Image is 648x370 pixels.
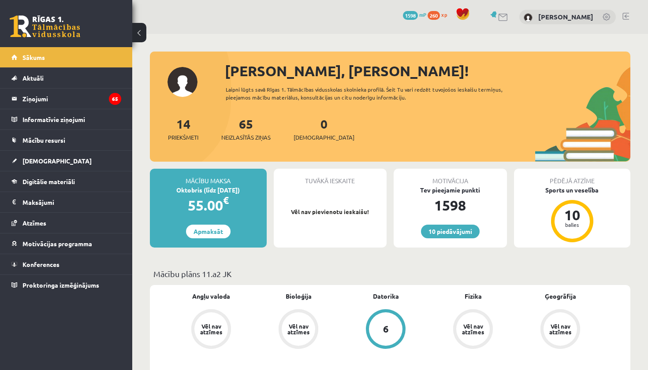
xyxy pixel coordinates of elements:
[383,324,389,334] div: 6
[150,169,267,185] div: Mācību maksa
[278,207,383,216] p: Vēl nav pievienotu ieskaišu!
[394,169,507,185] div: Motivācija
[22,157,92,165] span: [DEMOGRAPHIC_DATA]
[465,292,482,301] a: Fizika
[199,323,223,335] div: Vēl nav atzīmes
[11,275,121,295] a: Proktoringa izmēģinājums
[517,309,604,351] a: Vēl nav atzīmes
[429,309,517,351] a: Vēl nav atzīmes
[286,292,312,301] a: Bioloģija
[11,151,121,171] a: [DEMOGRAPHIC_DATA]
[255,309,342,351] a: Vēl nav atzīmes
[428,11,440,20] span: 260
[394,185,507,195] div: Tev pieejamie punkti
[461,323,485,335] div: Vēl nav atzīmes
[538,12,593,21] a: [PERSON_NAME]
[403,11,426,18] a: 1598 mP
[22,178,75,185] span: Digitālie materiāli
[394,195,507,216] div: 1598
[286,323,311,335] div: Vēl nav atzīmes
[342,309,429,351] a: 6
[168,116,198,142] a: 14Priekšmeti
[22,109,121,129] legend: Informatīvie ziņojumi
[373,292,399,301] a: Datorika
[22,74,44,82] span: Aktuāli
[221,133,271,142] span: Neizlasītās ziņas
[11,89,121,109] a: Ziņojumi65
[559,222,585,227] div: balles
[294,116,354,142] a: 0[DEMOGRAPHIC_DATA]
[274,169,387,185] div: Tuvākā ieskaite
[22,136,65,144] span: Mācību resursi
[150,195,267,216] div: 55.00
[419,11,426,18] span: mP
[514,185,631,244] a: Sports un veselība 10 balles
[421,225,480,238] a: 10 piedāvājumi
[441,11,447,18] span: xp
[514,185,631,195] div: Sports un veselība
[11,233,121,254] a: Motivācijas programma
[514,169,631,185] div: Pēdējā atzīme
[225,60,630,81] div: [PERSON_NAME], [PERSON_NAME]!
[168,133,198,142] span: Priekšmeti
[22,192,121,212] legend: Maksājumi
[221,116,271,142] a: 65Neizlasītās ziņas
[11,192,121,212] a: Maksājumi
[11,254,121,274] a: Konferences
[10,15,80,37] a: Rīgas 1. Tālmācības vidusskola
[11,171,121,192] a: Digitālie materiāli
[548,323,573,335] div: Vēl nav atzīmes
[168,309,255,351] a: Vēl nav atzīmes
[428,11,451,18] a: 260 xp
[11,130,121,150] a: Mācību resursi
[11,47,121,67] a: Sākums
[22,53,45,61] span: Sākums
[22,281,99,289] span: Proktoringa izmēģinājums
[22,260,60,268] span: Konferences
[186,225,231,238] a: Apmaksāt
[524,13,533,22] img: Viktorija Vargušenko
[226,85,514,101] div: Laipni lūgts savā Rīgas 1. Tālmācības vidusskolas skolnieka profilā. Šeit Tu vari redzēt tuvojošo...
[403,11,418,20] span: 1598
[11,109,121,129] a: Informatīvie ziņojumi
[150,185,267,195] div: Oktobris (līdz [DATE])
[223,194,229,207] span: €
[22,219,46,227] span: Atzīmes
[192,292,230,301] a: Angļu valoda
[22,89,121,109] legend: Ziņojumi
[559,208,585,222] div: 10
[22,240,92,248] span: Motivācijas programma
[11,68,121,88] a: Aktuāli
[109,93,121,105] i: 65
[153,268,627,280] p: Mācību plāns 11.a2 JK
[11,213,121,233] a: Atzīmes
[294,133,354,142] span: [DEMOGRAPHIC_DATA]
[545,292,576,301] a: Ģeogrāfija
